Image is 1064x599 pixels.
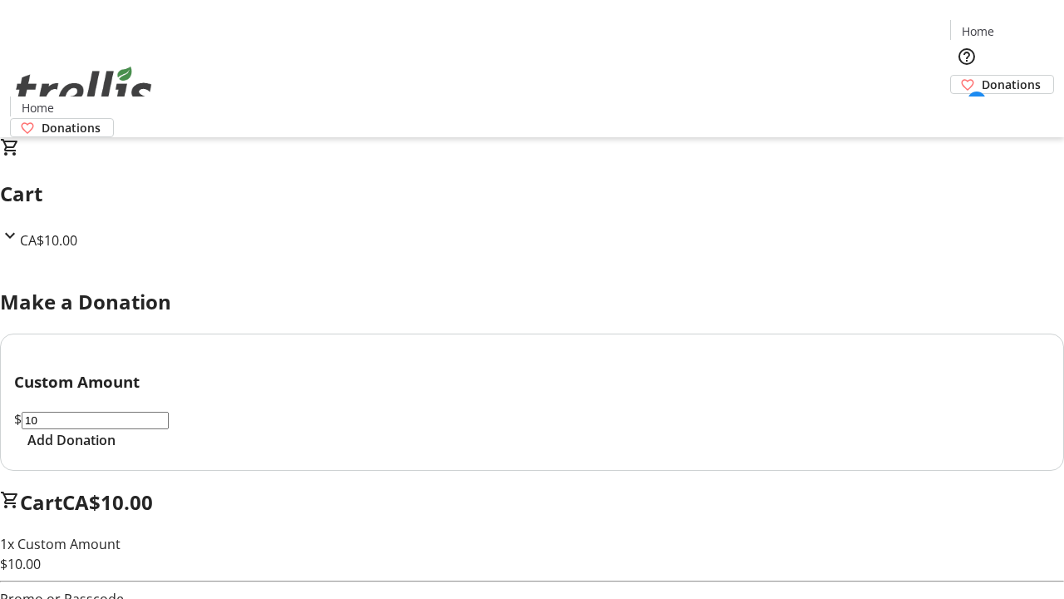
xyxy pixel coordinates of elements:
a: Donations [950,75,1054,94]
a: Donations [10,118,114,137]
span: Add Donation [27,430,116,450]
button: Cart [950,94,983,127]
span: Donations [982,76,1041,93]
a: Home [951,22,1004,40]
span: $ [14,410,22,428]
h3: Custom Amount [14,370,1050,394]
span: Home [962,22,994,40]
span: Home [22,99,54,116]
span: CA$10.00 [20,231,77,250]
button: Help [950,40,983,73]
a: Home [11,99,64,116]
input: Donation Amount [22,412,169,429]
span: Donations [42,119,101,136]
button: Add Donation [14,430,129,450]
span: CA$10.00 [62,488,153,516]
img: Orient E2E Organization b5siwY3sEU's Logo [10,48,158,131]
